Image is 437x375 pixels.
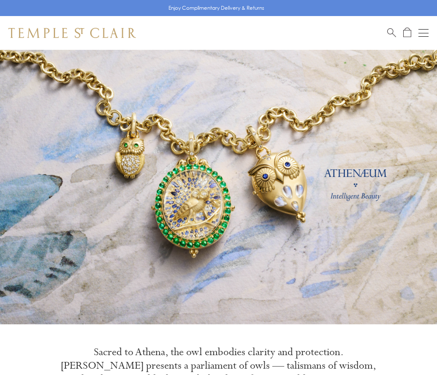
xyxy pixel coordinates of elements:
p: Enjoy Complimentary Delivery & Returns [168,4,264,12]
a: Open Shopping Bag [403,27,411,38]
button: Open navigation [418,28,429,38]
img: Temple St. Clair [8,28,136,38]
a: Search [387,27,396,38]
